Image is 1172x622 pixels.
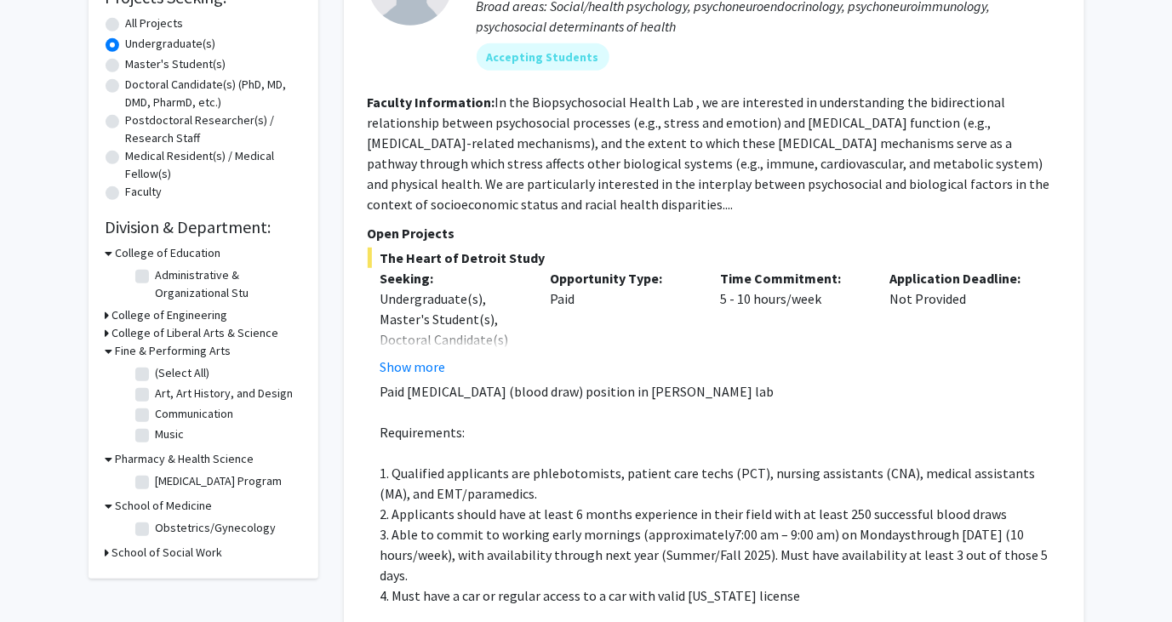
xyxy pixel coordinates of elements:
h3: Fine & Performing Arts [116,342,232,360]
label: Master's Student(s) [126,55,226,73]
h3: College of Engineering [112,306,228,324]
label: Communication [156,405,234,423]
span: ) on Mondays [836,526,912,543]
label: Postdoctoral Researcher(s) / Research Staff [126,111,301,147]
p: Seeking: [380,268,525,288]
label: Faculty [126,183,163,201]
p: Opportunity Type: [550,268,695,288]
h3: School of Social Work [112,544,223,562]
span: The Heart of Detroit Study [368,248,1061,268]
h3: College of Education [116,244,221,262]
label: All Projects [126,14,184,32]
h3: College of Liberal Arts & Science [112,324,279,342]
p: Time Commitment: [720,268,865,288]
span: 3. Able to commit to working early mornings (approximately [380,526,735,543]
span: 1. Qualified applicants are phlebotomists, patient care techs (PCT), nursing assistants (CNA), me... [380,465,1036,502]
h2: Division & Department: [106,217,301,237]
iframe: Chat [13,545,72,609]
span: Requirements: [380,424,466,441]
label: Obstetrics/Gynecology [156,519,277,537]
label: Art, Art History, and Design [156,385,294,402]
button: Show more [380,357,446,377]
span: 7:00 am – 9:00 am [735,526,836,543]
mat-chip: Accepting Students [477,43,609,71]
span: /week), with availability through next year (Summer/Fall 2025). Must have availability at least 3... [380,546,1049,584]
span: Paid [MEDICAL_DATA] (blood draw) position in [PERSON_NAME] lab [380,383,775,400]
span: 4. Must have a car or regular access to a car with valid [US_STATE] license [380,587,801,604]
div: Paid [537,268,707,377]
label: Administrative & Organizational Stu [156,266,297,302]
label: Medical Resident(s) / Medical Fellow(s) [126,147,301,183]
fg-read-more: In the Biopsychosocial Health Lab , we are interested in understanding the bidirectional relation... [368,94,1050,213]
label: (Select All) [156,364,210,382]
span: 2. Applicants should have at least 6 months experience in their field with at least 250 successfu... [380,505,1008,522]
h3: Pharmacy & Health Science [116,450,254,468]
label: Music [156,425,185,443]
label: Undergraduate(s) [126,35,216,53]
div: Not Provided [878,268,1048,377]
div: 5 - 10 hours/week [707,268,878,377]
label: [MEDICAL_DATA] Program [156,472,283,490]
div: Undergraduate(s), Master's Student(s), Doctoral Candidate(s) (PhD, MD, DMD, PharmD, etc.) [380,288,525,391]
label: Doctoral Candidate(s) (PhD, MD, DMD, PharmD, etc.) [126,76,301,111]
p: Application Deadline: [890,268,1035,288]
b: Faculty Information: [368,94,495,111]
h3: School of Medicine [116,497,213,515]
p: Open Projects [368,223,1061,243]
